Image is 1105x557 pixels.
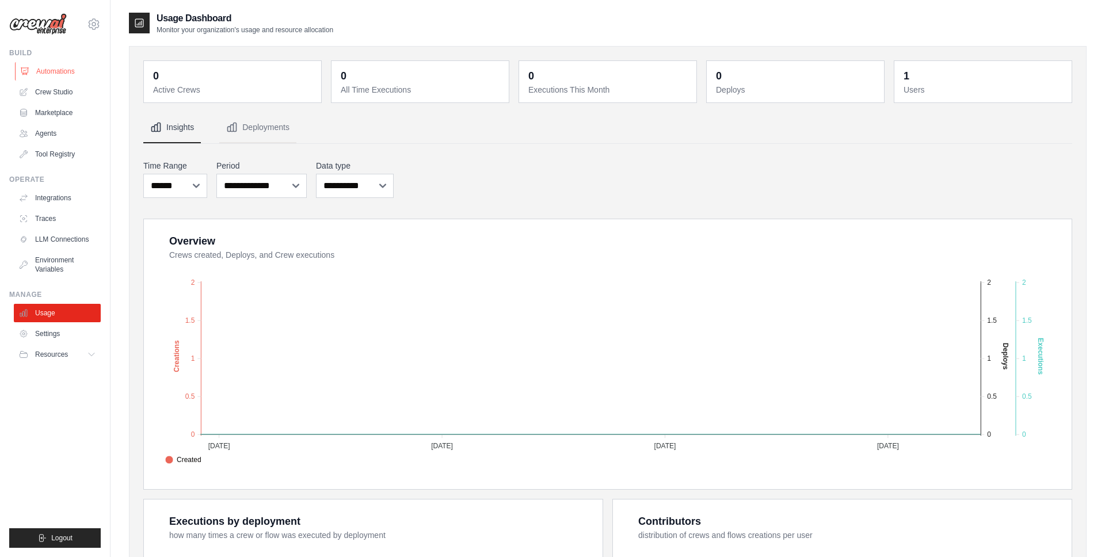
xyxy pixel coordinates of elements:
div: Operate [9,175,101,184]
dt: Users [904,84,1065,96]
div: Executions by deployment [169,513,300,529]
tspan: [DATE] [877,442,899,450]
dt: how many times a crew or flow was executed by deployment [169,529,589,541]
dt: Crews created, Deploys, and Crew executions [169,249,1058,261]
div: 0 [716,68,722,84]
text: Creations [173,340,181,372]
tspan: [DATE] [431,442,453,450]
dt: distribution of crews and flows creations per user [638,529,1058,541]
tspan: 2 [987,278,991,287]
label: Period [216,160,307,171]
tspan: 1 [191,354,195,363]
tspan: 0.5 [185,392,195,400]
div: 1 [904,68,909,84]
a: Agents [14,124,101,143]
a: Tool Registry [14,145,101,163]
label: Data type [316,160,394,171]
a: Environment Variables [14,251,101,278]
button: Resources [14,345,101,364]
dt: Active Crews [153,84,314,96]
div: 0 [341,68,346,84]
a: Marketplace [14,104,101,122]
a: Usage [14,304,101,322]
a: Automations [15,62,102,81]
a: Integrations [14,189,101,207]
text: Executions [1037,338,1045,375]
div: 0 [528,68,534,84]
dt: Executions This Month [528,84,689,96]
button: Logout [9,528,101,548]
tspan: [DATE] [208,442,230,450]
div: Contributors [638,513,701,529]
img: Logo [9,13,67,35]
tspan: 0.5 [1022,392,1032,400]
tspan: 1 [1022,354,1026,363]
div: Build [9,48,101,58]
dt: All Time Executions [341,84,502,96]
button: Deployments [219,112,296,143]
p: Monitor your organization's usage and resource allocation [157,25,333,35]
span: Logout [51,533,73,543]
tspan: 1.5 [1022,316,1032,325]
tspan: [DATE] [654,442,676,450]
a: Settings [14,325,101,343]
button: Insights [143,112,201,143]
tspan: 1.5 [987,316,997,325]
tspan: 0 [1022,430,1026,438]
text: Deploys [1001,343,1009,370]
tspan: 0 [191,430,195,438]
a: LLM Connections [14,230,101,249]
a: Crew Studio [14,83,101,101]
tspan: 1 [987,354,991,363]
span: Created [165,455,201,465]
label: Time Range [143,160,207,171]
tspan: 2 [1022,278,1026,287]
div: Manage [9,290,101,299]
tspan: 2 [191,278,195,287]
tspan: 0.5 [987,392,997,400]
div: Overview [169,233,215,249]
dt: Deploys [716,84,877,96]
div: 0 [153,68,159,84]
nav: Tabs [143,112,1072,143]
tspan: 0 [987,430,991,438]
tspan: 1.5 [185,316,195,325]
h2: Usage Dashboard [157,12,333,25]
span: Resources [35,350,68,359]
a: Traces [14,209,101,228]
